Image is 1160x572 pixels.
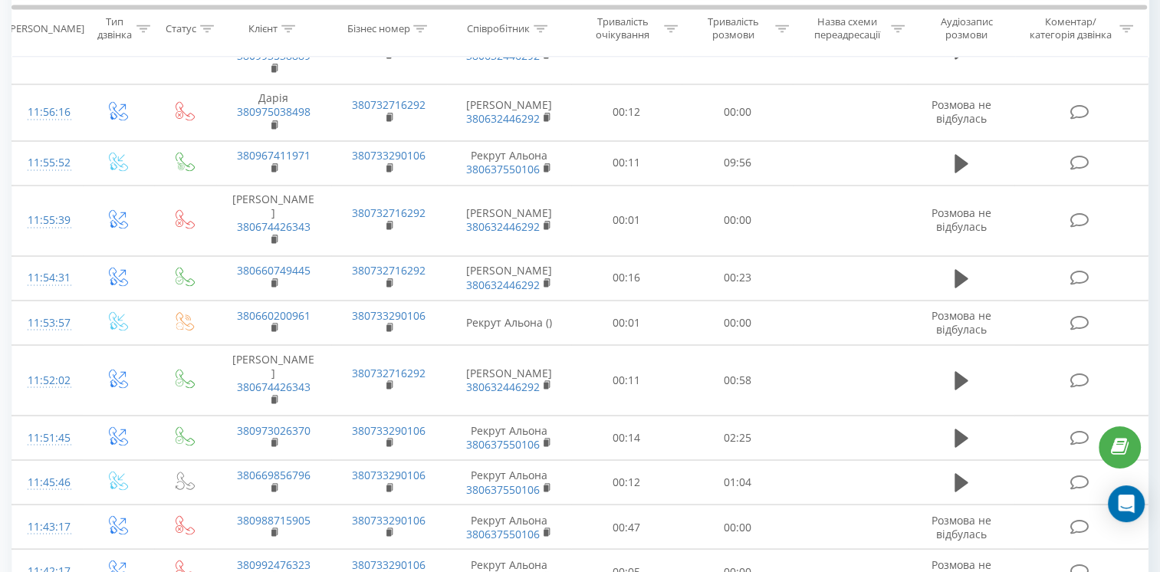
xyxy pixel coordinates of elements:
[352,422,426,437] a: 380733290106
[28,467,67,497] div: 11:45:46
[466,277,540,291] a: 380632446292
[447,345,571,416] td: [PERSON_NAME]
[466,482,540,496] a: 380637550106
[28,263,67,293] div: 11:54:31
[166,22,196,35] div: Статус
[466,436,540,451] a: 380637550106
[682,84,793,141] td: 00:00
[352,148,426,163] a: 380733290106
[466,219,540,234] a: 380632446292
[216,84,331,141] td: Дарія
[571,84,682,141] td: 00:12
[28,97,67,127] div: 11:56:16
[28,148,67,178] div: 11:55:52
[807,16,887,42] div: Назва схеми переадресації
[571,185,682,255] td: 00:01
[682,300,793,344] td: 00:00
[216,185,331,255] td: [PERSON_NAME]
[352,205,426,220] a: 380732716292
[932,97,991,126] span: Розмова не відбулась
[466,379,540,393] a: 380632446292
[216,345,331,416] td: [PERSON_NAME]
[695,16,771,42] div: Тривалість розмови
[682,140,793,185] td: 09:56
[682,415,793,459] td: 02:25
[352,557,426,571] a: 380733290106
[682,185,793,255] td: 00:00
[447,300,571,344] td: Рекрут Альона ()
[447,140,571,185] td: Рекрут Альона
[237,263,311,278] a: 380660749445
[7,22,84,35] div: [PERSON_NAME]
[466,162,540,176] a: 380637550106
[447,84,571,141] td: [PERSON_NAME]
[682,255,793,300] td: 00:23
[571,140,682,185] td: 00:11
[237,104,311,119] a: 380975038498
[352,365,426,380] a: 380732716292
[352,263,426,278] a: 380732716292
[28,365,67,395] div: 11:52:02
[28,422,67,452] div: 11:51:45
[447,415,571,459] td: Рекрут Альона
[237,512,311,527] a: 380988715905
[347,22,409,35] div: Бізнес номер
[352,97,426,112] a: 380732716292
[571,345,682,416] td: 00:11
[447,505,571,549] td: Рекрут Альона
[932,307,991,336] span: Розмова не відбулась
[237,48,311,63] a: 380993538889
[352,512,426,527] a: 380733290106
[352,307,426,322] a: 380733290106
[447,185,571,255] td: [PERSON_NAME]
[447,255,571,300] td: [PERSON_NAME]
[932,205,991,234] span: Розмова не відбулась
[237,307,311,322] a: 380660200961
[237,379,311,393] a: 380674426343
[466,526,540,541] a: 380637550106
[352,467,426,482] a: 380733290106
[571,255,682,300] td: 00:16
[237,467,311,482] a: 380669856796
[237,557,311,571] a: 380992476323
[571,459,682,504] td: 00:12
[585,16,661,42] div: Тривалість очікування
[682,345,793,416] td: 00:58
[1108,485,1145,522] div: Open Intercom Messenger
[248,22,278,35] div: Клієнт
[97,16,133,42] div: Тип дзвінка
[447,459,571,504] td: Рекрут Альона
[237,219,311,234] a: 380674426343
[28,307,67,337] div: 11:53:57
[467,22,530,35] div: Співробітник
[28,205,67,235] div: 11:55:39
[1026,16,1116,42] div: Коментар/категорія дзвінка
[932,512,991,541] span: Розмова не відбулась
[237,422,311,437] a: 380973026370
[237,148,311,163] a: 380967411971
[28,511,67,541] div: 11:43:17
[466,48,540,63] a: 380632446292
[682,459,793,504] td: 01:04
[571,505,682,549] td: 00:47
[682,505,793,549] td: 00:00
[571,415,682,459] td: 00:14
[571,300,682,344] td: 00:01
[466,111,540,126] a: 380632446292
[922,16,1011,42] div: Аудіозапис розмови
